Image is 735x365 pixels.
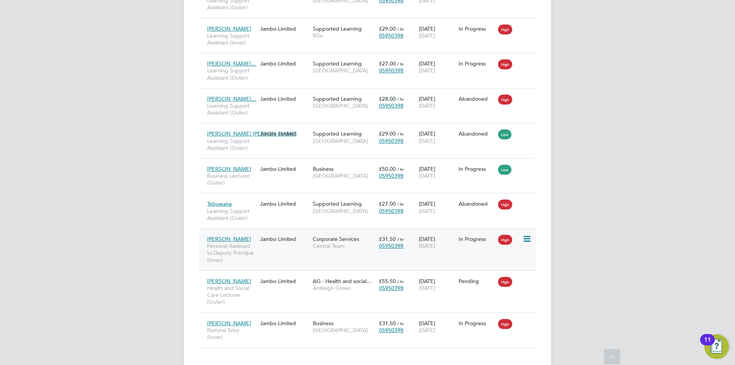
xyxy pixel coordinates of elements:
[417,316,457,337] div: [DATE]
[379,200,396,207] span: £27.00
[205,273,536,280] a: [PERSON_NAME]Health and Social Care Lecturer (Outer)Jambo LimitedAG - Health and social…Ardleigh ...
[419,172,435,179] span: [DATE]
[207,60,256,67] span: [PERSON_NAME]…
[207,200,232,207] span: Tebuwana
[379,60,396,67] span: £27.00
[207,25,251,32] span: [PERSON_NAME]
[397,96,404,102] span: / hr
[207,236,251,242] span: [PERSON_NAME]
[207,130,297,137] span: [PERSON_NAME] [PERSON_NAME]
[205,316,536,322] a: [PERSON_NAME]Pastoral Tutor (Inner)Jambo LimitedBusiness[GEOGRAPHIC_DATA]£31.50 / hr05950398[DATE...
[207,320,251,327] span: [PERSON_NAME]
[205,56,536,62] a: [PERSON_NAME]…Learning Support Assistant (Outer)Jambo LimitedSupported Learning[GEOGRAPHIC_DATA]£...
[498,235,512,245] span: High
[397,61,404,67] span: / hr
[379,327,403,334] span: 05950398
[459,200,495,207] div: Abandoned
[207,67,256,81] span: Learning Support Assistant (Outer)
[205,126,536,133] a: [PERSON_NAME] [PERSON_NAME]Learning Support Assistant (Outer)Jambo LimitedSupported Learning[GEOG...
[205,91,536,98] a: [PERSON_NAME]…Learning Support Assistant (Outer)Jambo LimitedSupported Learning[GEOGRAPHIC_DATA]£...
[704,340,711,350] div: 11
[313,32,375,39] span: BSix
[207,102,256,116] span: Learning Support Assistant (Outer)
[313,60,362,67] span: Supported Learning
[379,137,403,144] span: 05950398
[258,316,311,331] div: Jambo Limited
[207,278,251,285] span: [PERSON_NAME]
[419,208,435,214] span: [DATE]
[379,285,403,291] span: 05950398
[379,278,396,285] span: £55.50
[379,242,403,249] span: 05950398
[417,126,457,148] div: [DATE]
[207,95,256,102] span: [PERSON_NAME]…
[313,208,375,214] span: [GEOGRAPHIC_DATA]
[419,327,435,334] span: [DATE]
[258,196,311,211] div: Jambo Limited
[419,242,435,249] span: [DATE]
[313,25,362,32] span: Supported Learning
[313,200,362,207] span: Supported Learning
[207,327,256,340] span: Pastoral Tutor (Inner)
[459,320,495,327] div: In Progress
[379,130,396,137] span: £29.00
[258,162,311,176] div: Jambo Limited
[313,320,333,327] span: Business
[207,32,256,46] span: Learning Support Assistant (Inner)
[205,196,536,203] a: TebuwanaLearning Support Assistant (Outer)Jambo LimitedSupported Learning[GEOGRAPHIC_DATA]£27.00 ...
[313,137,375,144] span: [GEOGRAPHIC_DATA]
[419,67,435,74] span: [DATE]
[379,320,396,327] span: £31.50
[417,56,457,78] div: [DATE]
[379,208,403,214] span: 05950398
[207,172,256,186] span: Business Lecturer (Outer)
[417,274,457,295] div: [DATE]
[379,95,396,102] span: £28.00
[419,102,435,109] span: [DATE]
[313,172,375,179] span: [GEOGRAPHIC_DATA]
[419,137,435,144] span: [DATE]
[207,242,256,264] span: Personal Assistant to Deputy Principal (Inner)
[459,95,495,102] div: Abandoned
[379,32,403,39] span: 05950398
[207,165,251,172] span: [PERSON_NAME]
[313,67,375,74] span: [GEOGRAPHIC_DATA]
[379,25,396,32] span: £29.00
[397,321,404,326] span: / hr
[397,236,404,242] span: / hr
[379,102,403,109] span: 05950398
[397,26,404,32] span: / hr
[379,67,403,74] span: 05950398
[417,162,457,183] div: [DATE]
[417,232,457,253] div: [DATE]
[397,278,404,284] span: / hr
[205,21,536,28] a: [PERSON_NAME]Learning Support Assistant (Inner)Jambo LimitedSupported LearningBSix£29.00 / hr0595...
[498,25,512,34] span: High
[459,130,495,137] div: Abandoned
[207,208,256,221] span: Learning Support Assistant (Outer)
[207,137,256,151] span: Learning Support Assistant (Outer)
[379,165,396,172] span: £50.00
[397,201,404,207] span: / hr
[498,95,512,105] span: High
[258,232,311,246] div: Jambo Limited
[258,21,311,36] div: Jambo Limited
[379,172,403,179] span: 05950398
[313,236,359,242] span: Corporate Services
[207,285,256,306] span: Health and Social Care Lecturer (Outer)
[205,231,536,238] a: [PERSON_NAME]Personal Assistant to Deputy Principal (Inner)Jambo LimitedCorporate ServicesCentral...
[459,278,495,285] div: Pending
[313,130,362,137] span: Supported Learning
[397,131,404,137] span: / hr
[397,166,404,172] span: / hr
[419,32,435,39] span: [DATE]
[498,319,512,329] span: High
[313,165,333,172] span: Business
[205,161,536,168] a: [PERSON_NAME]Business Lecturer (Outer)Jambo LimitedBusiness[GEOGRAPHIC_DATA]£50.00 / hr05950398[D...
[459,25,495,32] div: In Progress
[313,102,375,109] span: [GEOGRAPHIC_DATA]
[313,95,362,102] span: Supported Learning
[498,200,512,210] span: High
[313,242,375,249] span: Central Team
[459,165,495,172] div: In Progress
